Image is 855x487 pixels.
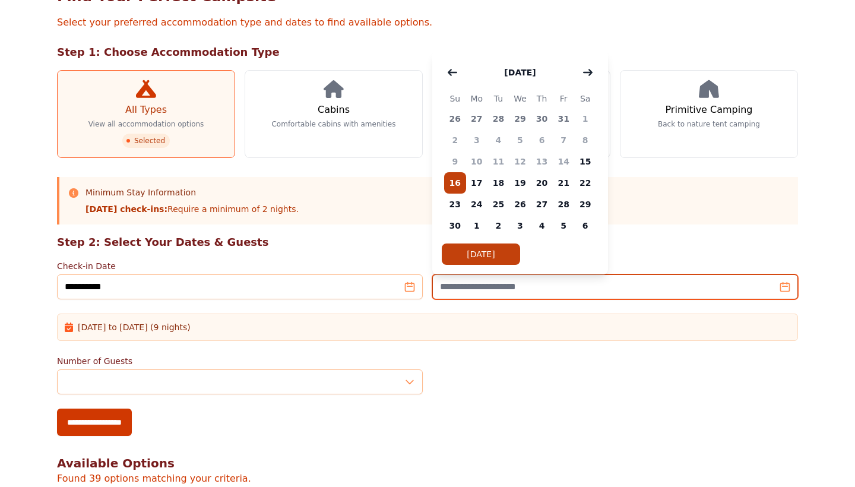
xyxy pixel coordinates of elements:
span: 15 [574,151,596,172]
p: Back to nature tent camping [658,119,760,129]
span: 17 [466,172,488,194]
span: 28 [553,194,575,215]
span: 10 [466,151,488,172]
p: View all accommodation options [88,119,204,129]
span: 4 [531,215,553,236]
span: 13 [531,151,553,172]
span: Tu [487,91,509,106]
a: Primitive Camping Back to nature tent camping [620,70,798,158]
span: 22 [574,172,596,194]
h2: Step 1: Choose Accommodation Type [57,44,798,61]
span: [DATE] to [DATE] (9 nights) [78,321,191,333]
span: 9 [444,151,466,172]
span: 3 [466,129,488,151]
span: 6 [574,215,596,236]
button: [DATE] [492,61,547,84]
p: Found 39 options matching your criteria. [57,472,798,486]
span: Sa [574,91,596,106]
button: [DATE] [442,243,520,265]
span: 4 [487,129,509,151]
a: All Types View all accommodation options Selected [57,70,235,158]
strong: [DATE] check-ins: [85,204,167,214]
span: 6 [531,129,553,151]
span: 23 [444,194,466,215]
span: 28 [487,108,509,129]
span: 24 [466,194,488,215]
label: Check-in Date [57,260,423,272]
span: 30 [444,215,466,236]
span: Fr [553,91,575,106]
span: 27 [531,194,553,215]
span: We [509,91,531,106]
span: Mo [466,91,488,106]
h2: Available Options [57,455,798,472]
h3: Minimum Stay Information [85,186,299,198]
h2: Step 2: Select Your Dates & Guests [57,234,798,251]
span: Selected [122,134,170,148]
span: 7 [553,129,575,151]
h3: Cabins [318,103,350,117]
span: 12 [509,151,531,172]
span: 8 [574,129,596,151]
span: Th [531,91,553,106]
span: 5 [509,129,531,151]
span: 3 [509,215,531,236]
span: 27 [466,108,488,129]
span: 21 [553,172,575,194]
span: 1 [574,108,596,129]
span: 26 [444,108,466,129]
span: Su [444,91,466,106]
span: 11 [487,151,509,172]
span: 1 [466,215,488,236]
p: Comfortable cabins with amenities [271,119,395,129]
span: 25 [487,194,509,215]
span: 5 [553,215,575,236]
span: 20 [531,172,553,194]
span: 31 [553,108,575,129]
span: 2 [487,215,509,236]
p: Require a minimum of 2 nights. [85,203,299,215]
span: 30 [531,108,553,129]
span: 29 [574,194,596,215]
span: 19 [509,172,531,194]
label: Check-out Date [432,260,798,272]
span: 26 [509,194,531,215]
span: 2 [444,129,466,151]
h3: Primitive Camping [666,103,753,117]
span: 14 [553,151,575,172]
a: Cabins Comfortable cabins with amenities [245,70,423,158]
span: 29 [509,108,531,129]
span: 18 [487,172,509,194]
label: Number of Guests [57,355,423,367]
span: 16 [444,172,466,194]
h3: All Types [125,103,167,117]
p: Select your preferred accommodation type and dates to find available options. [57,15,798,30]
